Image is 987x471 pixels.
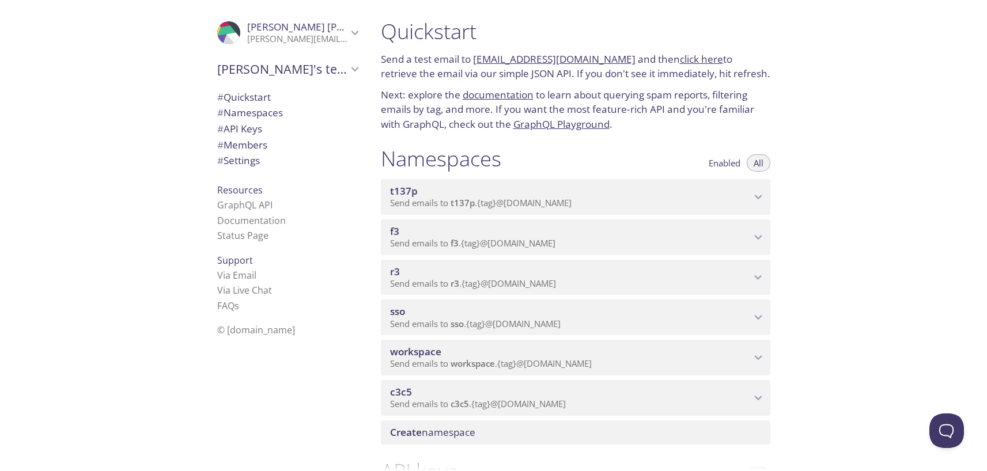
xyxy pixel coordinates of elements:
span: # [217,154,224,167]
span: namespace [390,426,475,439]
span: f3 [451,237,459,249]
span: API Keys [217,122,262,135]
div: Create namespace [381,420,770,445]
span: r3 [390,265,400,278]
div: API Keys [208,121,367,137]
span: Settings [217,154,260,167]
span: # [217,106,224,119]
span: c3c5 [451,398,469,409]
span: # [217,90,224,104]
span: Send emails to . {tag} @[DOMAIN_NAME] [390,237,555,249]
span: [PERSON_NAME]'s team [217,61,347,77]
div: f3 namespace [381,219,770,255]
span: Send emails to . {tag} @[DOMAIN_NAME] [390,278,556,289]
span: Members [217,138,267,151]
div: Gavin Hewitt [208,14,367,52]
a: documentation [463,88,534,101]
a: GraphQL Playground [513,117,610,131]
div: r3 namespace [381,260,770,295]
div: Malcolm's team [208,54,367,84]
div: sso namespace [381,299,770,335]
div: Quickstart [208,89,367,105]
iframe: Help Scout Beacon - Open [929,413,964,448]
div: t137p namespace [381,179,770,215]
span: r3 [451,278,459,289]
div: workspace namespace [381,340,770,375]
a: Documentation [217,214,286,227]
span: workspace [390,345,441,358]
span: Send emails to . {tag} @[DOMAIN_NAME] [390,398,566,409]
span: [PERSON_NAME] [PERSON_NAME] [247,20,405,33]
span: sso [451,318,464,329]
div: Members [208,137,367,153]
button: All [747,154,770,172]
a: FAQ [217,299,239,312]
span: © [DOMAIN_NAME] [217,324,295,336]
p: Send a test email to and then to retrieve the email via our simple JSON API. If you don't see it ... [381,52,770,81]
span: Resources [217,184,263,196]
span: c3c5 [390,385,412,398]
a: Status Page [217,229,269,242]
div: Team Settings [208,153,367,169]
span: # [217,122,224,135]
span: sso [390,305,405,318]
span: t137p [451,197,475,208]
span: Send emails to . {tag} @[DOMAIN_NAME] [390,197,572,208]
a: Via Email [217,269,256,282]
p: Next: explore the to learn about querying spam reports, filtering emails by tag, and more. If you... [381,88,770,132]
span: Send emails to . {tag} @[DOMAIN_NAME] [390,358,592,369]
span: s [235,299,239,312]
div: c3c5 namespace [381,380,770,416]
span: workspace [451,358,495,369]
h1: Namespaces [381,146,501,172]
a: GraphQL API [217,199,273,211]
span: Send emails to . {tag} @[DOMAIN_NAME] [390,318,561,329]
span: f3 [390,225,399,238]
span: # [217,138,224,151]
h1: Quickstart [381,18,770,44]
a: [EMAIL_ADDRESS][DOMAIN_NAME] [473,52,636,66]
a: Via Live Chat [217,284,272,297]
span: Namespaces [217,106,283,119]
span: Support [217,254,253,267]
button: Enabled [702,154,747,172]
p: [PERSON_NAME][EMAIL_ADDRESS][DOMAIN_NAME] [247,33,347,45]
a: click here [680,52,723,66]
span: t137p [390,184,418,197]
div: Namespaces [208,105,367,121]
span: Create [390,426,422,439]
span: Quickstart [217,90,271,104]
